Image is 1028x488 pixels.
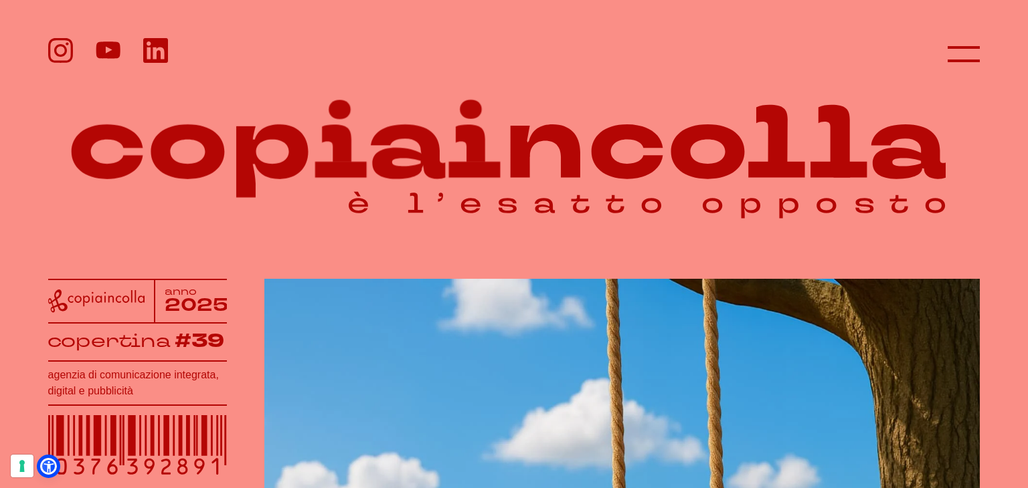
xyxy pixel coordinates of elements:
[165,285,197,298] tspan: anno
[47,328,171,352] tspan: copertina
[40,458,57,475] a: Open Accessibility Menu
[175,328,226,354] tspan: #39
[48,367,227,399] h1: agenzia di comunicazione integrata, digital e pubblicità
[165,293,228,318] tspan: 2025
[11,455,33,477] button: Le tue preferenze relative al consenso per le tecnologie di tracciamento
